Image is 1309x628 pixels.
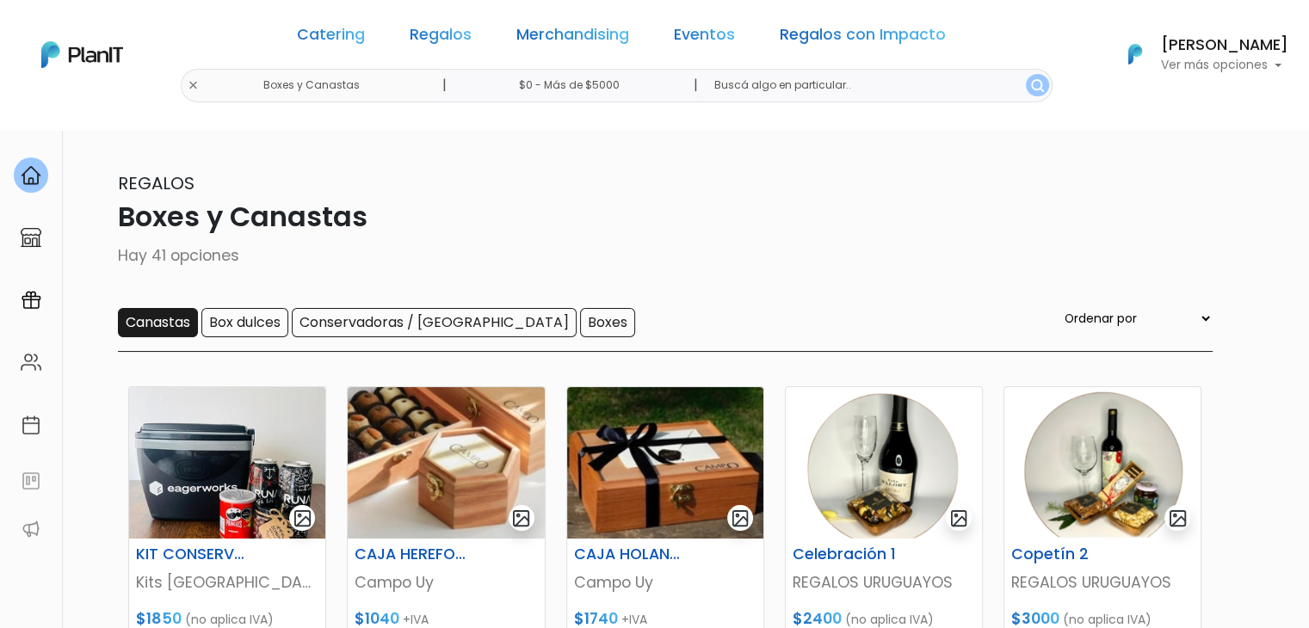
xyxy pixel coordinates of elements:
[21,290,41,311] img: campaigns-02234683943229c281be62815700db0a1741e53638e28bf9629b52c665b00959.svg
[845,611,934,628] span: (no aplica IVA)
[348,387,544,539] img: thumb_C843F85B-81AD-4E98-913E-C4BCC45CF65E.jpeg
[674,28,735,48] a: Eventos
[89,16,248,50] div: ¿Necesitás ayuda?
[786,387,982,539] img: thumb_Dise%C3%B1o_sin_t%C3%ADtulo_-_2024-11-11T131935.973.png
[580,308,635,337] input: Boxes
[21,415,41,435] img: calendar-87d922413cdce8b2cf7b7f5f62616a5cf9e4887200fb71536465627b3292af00.svg
[564,545,700,563] h6: CAJA HOLANDO
[97,196,1213,237] p: Boxes y Canastas
[731,508,750,528] img: gallery-light
[1031,79,1044,92] img: search_button-432b6d5273f82d61273b3651a40e1bd1b912527efae98b1b7a1b2c0702e16a8d.svg
[41,41,123,68] img: PlanIt Logo
[1004,387,1201,539] img: thumb_Dise%C3%B1o_sin_t%C3%ADtulo_-_2024-11-11T131655.273.png
[355,571,537,594] p: Campo Uy
[949,508,969,528] img: gallery-light
[21,352,41,372] img: people-662611757002400ad9ed0e3c099ab2801c6687ba6c219adb57efc949bc21e19d.svg
[700,69,1052,102] input: Buscá algo en particular..
[1161,38,1288,53] h6: [PERSON_NAME]
[188,80,199,91] img: close-6986928ebcb1d6c9903e3b54e860dbc4d054630f23adef3a32610726dff6a82b.svg
[1116,35,1154,73] img: PlanIt Logo
[21,227,41,248] img: marketplace-4ceaa7011d94191e9ded77b95e3339b90024bf715f7c57f8cf31f2d8c509eaba.svg
[201,308,288,337] input: Box dulces
[21,519,41,539] img: partners-52edf745621dab592f3b2c58e3bca9d71375a7ef29c3b500c9f145b62cc070d4.svg
[97,170,1213,196] p: Regalos
[511,508,531,528] img: gallery-light
[1001,545,1137,563] h6: Copetín 2
[185,611,274,628] span: (no aplica IVA)
[1161,59,1288,71] p: Ver más opciones
[297,28,365,48] a: Catering
[441,75,446,95] p: |
[780,28,946,48] a: Regalos con Impacto
[293,508,312,528] img: gallery-light
[1106,32,1288,77] button: PlanIt Logo [PERSON_NAME] Ver más opciones
[129,387,325,539] img: thumb_PHOTO-2024-03-26-08-59-59_2.jpg
[410,28,472,48] a: Regalos
[403,611,429,628] span: +IVA
[693,75,697,95] p: |
[21,471,41,491] img: feedback-78b5a0c8f98aac82b08bfc38622c3050aee476f2c9584af64705fc4e61158814.svg
[567,387,763,539] img: thumb_626621DF-9800-4C60-9846-0AC50DD9F74D.jpeg
[136,571,318,594] p: Kits [GEOGRAPHIC_DATA]
[344,545,480,563] h6: CAJA HEREFORD
[782,545,918,563] h6: Celebración 1
[621,611,647,628] span: +IVA
[1063,611,1152,628] span: (no aplica IVA)
[574,571,756,594] p: Campo Uy
[516,28,629,48] a: Merchandising
[793,571,975,594] p: REGALOS URUGUAYOS
[1011,571,1194,594] p: REGALOS URUGUAYOS
[118,308,198,337] input: Canastas
[126,545,262,563] h6: KIT CONSERVADORA
[1168,508,1188,528] img: gallery-light
[21,165,41,186] img: home-e721727adea9d79c4d83392d1f703f7f8bce08238fde08b1acbfd93340b81755.svg
[97,244,1213,267] p: Hay 41 opciones
[292,308,577,337] input: Conservadoras / [GEOGRAPHIC_DATA]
